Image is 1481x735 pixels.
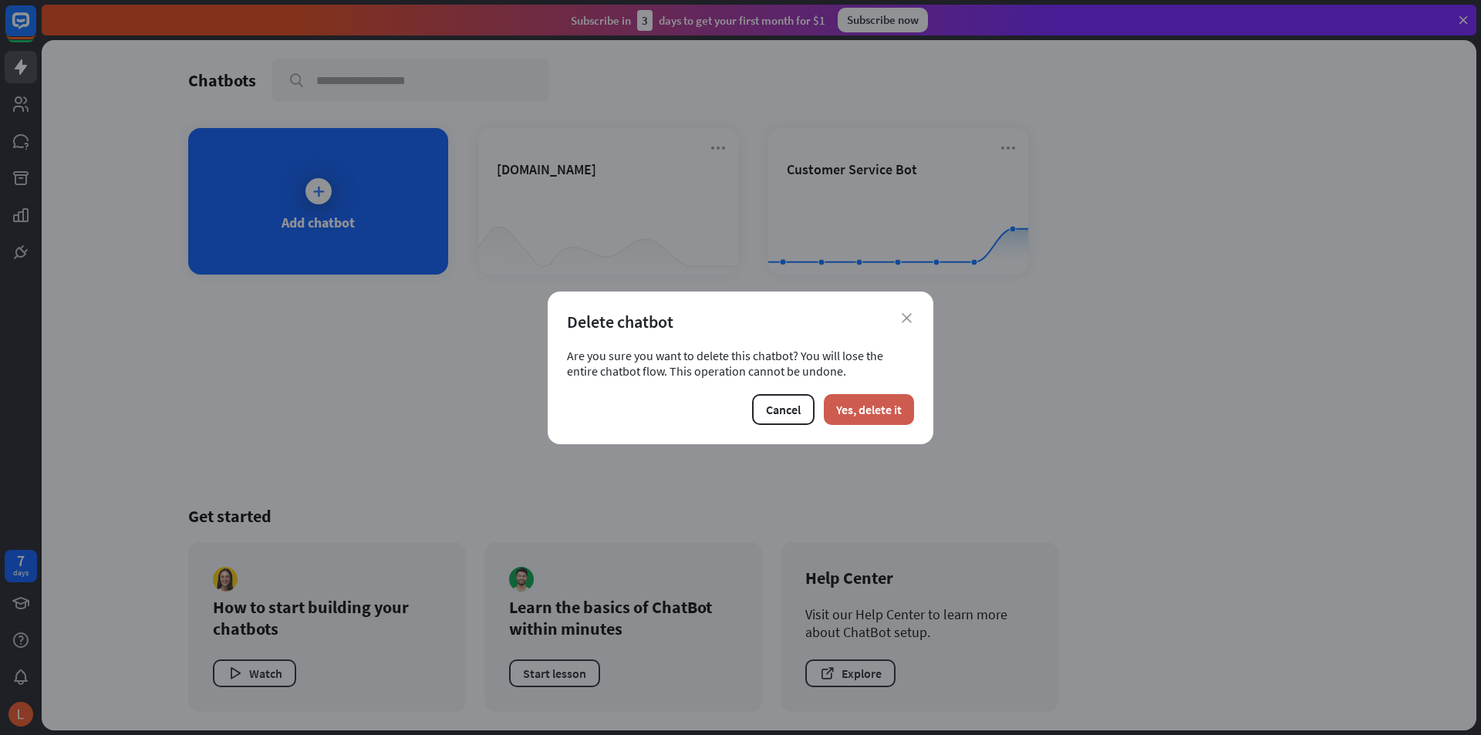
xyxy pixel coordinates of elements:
[902,313,912,323] i: close
[752,394,815,425] button: Cancel
[567,348,914,379] div: Are you sure you want to delete this chatbot? You will lose the entire chatbot flow. This operati...
[567,311,914,332] div: Delete chatbot
[824,394,914,425] button: Yes, delete it
[12,6,59,52] button: Open LiveChat chat widget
